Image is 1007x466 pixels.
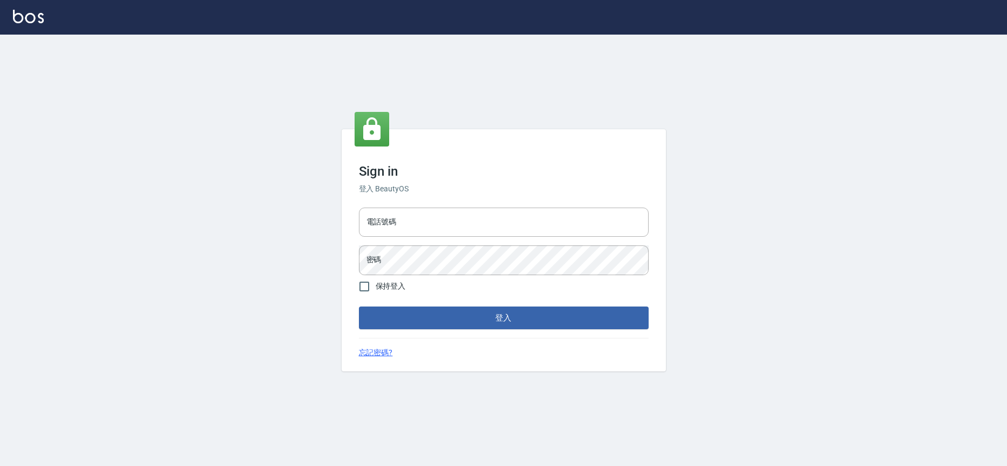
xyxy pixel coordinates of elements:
[359,347,393,358] a: 忘記密碼?
[359,164,649,179] h3: Sign in
[359,307,649,329] button: 登入
[359,183,649,195] h6: 登入 BeautyOS
[13,10,44,23] img: Logo
[376,281,406,292] span: 保持登入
